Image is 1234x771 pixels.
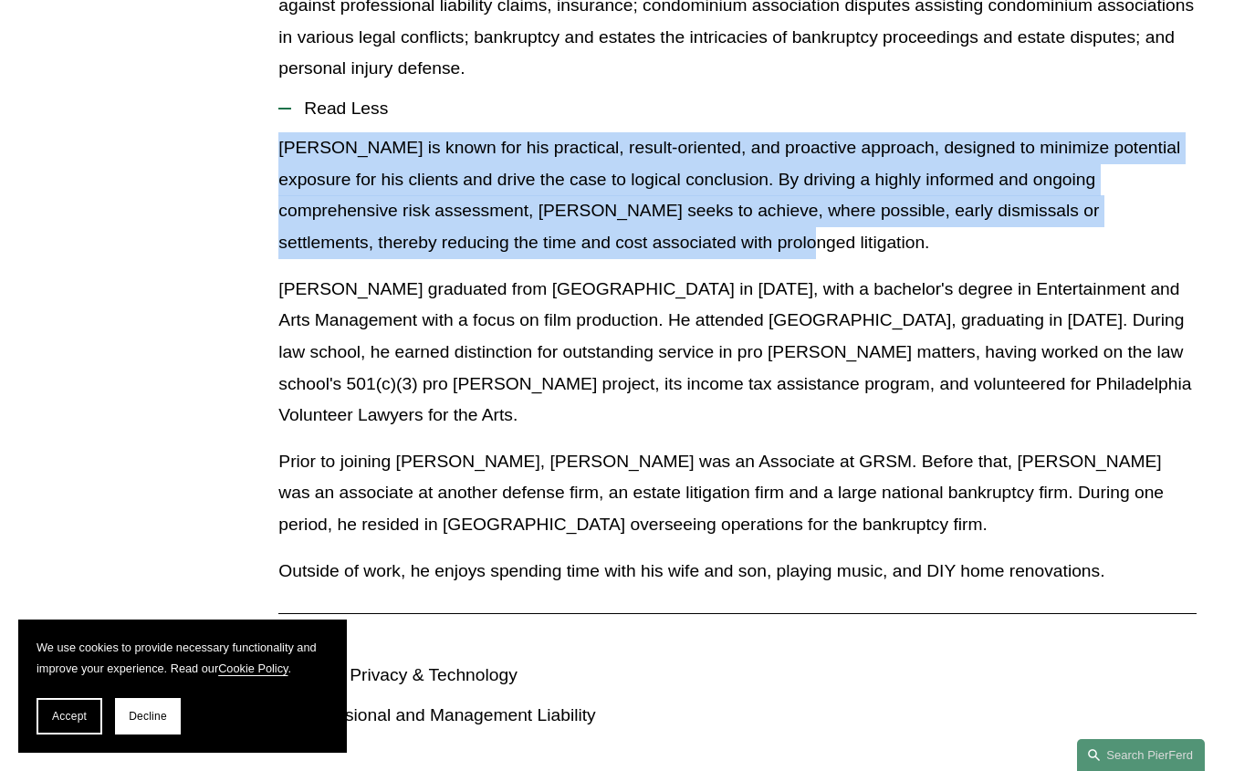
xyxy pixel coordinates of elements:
[291,99,1197,119] span: Read Less
[1077,739,1205,771] a: Search this site
[278,85,1197,132] button: Read Less
[278,132,1197,259] p: [PERSON_NAME] is known for his practical, result-oriented, and proactive approach, designed to mi...
[278,556,1197,588] p: Outside of work, he enjoys spending time with his wife and son, playing music, and DIY home renov...
[37,698,102,735] button: Accept
[129,710,167,723] span: Decline
[278,446,1197,541] p: Prior to joining [PERSON_NAME], [PERSON_NAME] was an Associate at GRSM. Before that, [PERSON_NAME...
[115,698,181,735] button: Decline
[52,710,87,723] span: Accept
[278,274,1197,432] p: [PERSON_NAME] graduated from [GEOGRAPHIC_DATA] in [DATE], with a bachelor's degree in Entertainme...
[294,700,617,732] p: Professional and Management Liability
[278,132,1197,600] div: Read Less
[218,662,288,675] a: Cookie Policy
[18,620,347,753] section: Cookie banner
[294,660,617,692] p: Cyber, Privacy & Technology
[37,638,329,680] p: We use cookies to provide necessary functionality and improve your experience. Read our .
